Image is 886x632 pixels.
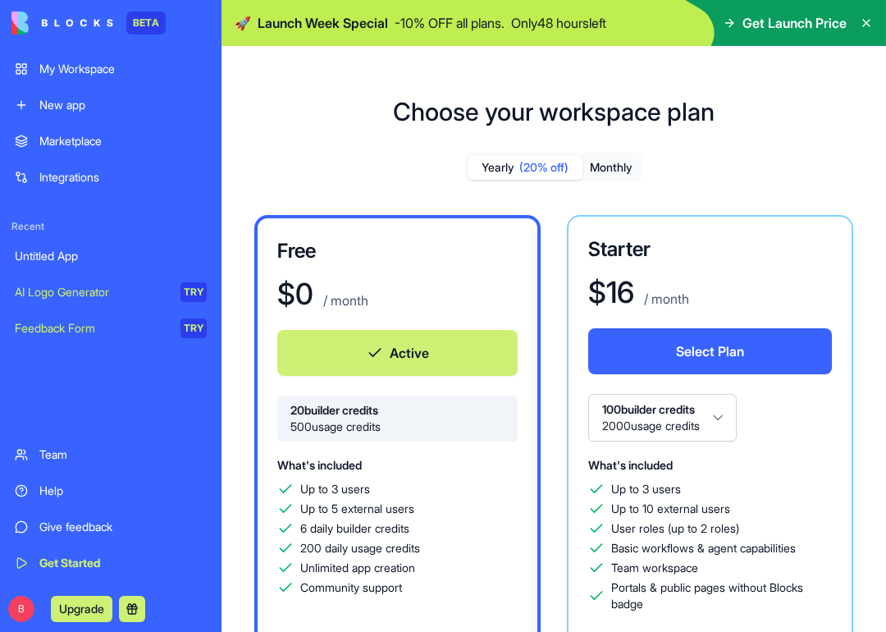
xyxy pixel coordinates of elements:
div: FAQ [24,395,304,425]
span: Portals & public pages without Blocks badge [611,579,832,612]
a: Get Started [5,547,217,579]
button: Messages [109,512,218,578]
button: Select Plan [588,328,832,374]
h1: $ 16 [588,276,634,309]
span: 20 builder credits [290,402,505,419]
p: Only 48 hours left [511,13,606,33]
div: FAQ [34,401,275,419]
div: Send us a messageWe'll be back online [DATE] [16,194,312,256]
a: Team [5,438,217,471]
span: Team workspace [611,560,698,576]
div: Close [282,26,312,56]
div: TRY [180,282,207,302]
a: Untitled App [5,240,217,272]
a: Give feedback [5,511,217,543]
img: Profile image for Shelly [223,26,256,59]
button: Search for help [24,355,304,388]
h1: $ 0 [277,277,313,310]
span: Basic workflows & agent capabilities [611,540,796,556]
span: Launch Week Special [258,13,388,33]
span: Up to 5 external users [300,501,414,517]
div: Help [39,483,207,499]
div: Marketplace [39,133,207,149]
p: / month [641,289,689,309]
a: Upgrade [51,600,112,616]
div: Tickets [34,309,275,326]
span: What's included [588,458,673,472]
a: Help [5,474,217,507]
a: BETA [11,11,166,34]
p: Hi blandis 👋 [33,117,295,144]
img: Profile image for Michal [192,26,225,59]
span: Messages [136,553,193,565]
div: TRY [180,318,207,338]
span: 500 usage credits [290,419,505,435]
h1: Choose your workspace plan [393,97,715,126]
span: Up to 3 users [611,481,681,497]
span: Help [260,553,286,565]
div: Integrations [39,169,207,185]
div: Give feedback [39,519,207,535]
div: Team [39,447,207,463]
div: Tickets [24,302,304,332]
span: Home [36,553,73,565]
div: Feedback Form [15,320,169,337]
a: Marketplace [5,125,217,158]
div: Create a ticket [34,278,295,295]
span: Search for help [34,364,133,381]
p: / month [320,291,368,310]
div: AI Logo Generator [15,284,169,300]
span: Up to 3 users [300,481,370,497]
span: 200 daily usage credits [300,540,420,556]
span: Get Launch Price [742,13,847,33]
span: Up to 10 external users [611,501,730,517]
p: - 10 % OFF all plans. [395,13,505,33]
a: Integrations [5,161,217,194]
span: (20% off) [519,159,569,176]
h3: Starter [588,236,832,263]
span: User roles (up to 2 roles) [611,520,739,537]
div: Send us a message [34,208,274,225]
span: 6 daily builder credits [300,520,409,537]
a: AI Logo GeneratorTRY [5,276,217,309]
div: We'll be back online [DATE] [34,225,274,242]
p: How can we help? [33,144,295,172]
div: New app [39,97,207,113]
span: Recent [5,220,217,233]
div: BETA [126,11,166,34]
a: My Workspace [5,53,217,85]
button: Monthly [582,156,640,180]
div: My Workspace [39,61,207,77]
span: 🚀 [235,13,251,33]
button: Active [277,330,518,376]
img: logo [11,11,113,34]
a: New app [5,89,217,121]
button: Yearly [468,156,582,180]
button: Help [219,512,328,578]
span: B [8,596,34,622]
a: Feedback FormTRY [5,312,217,345]
div: Untitled App [15,248,207,264]
span: Unlimited app creation [300,560,415,576]
span: Community support [300,579,402,596]
button: Upgrade [51,596,112,622]
span: What's included [277,458,362,472]
div: Get Started [39,555,207,571]
img: logo [33,31,53,57]
h3: Free [277,238,518,264]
